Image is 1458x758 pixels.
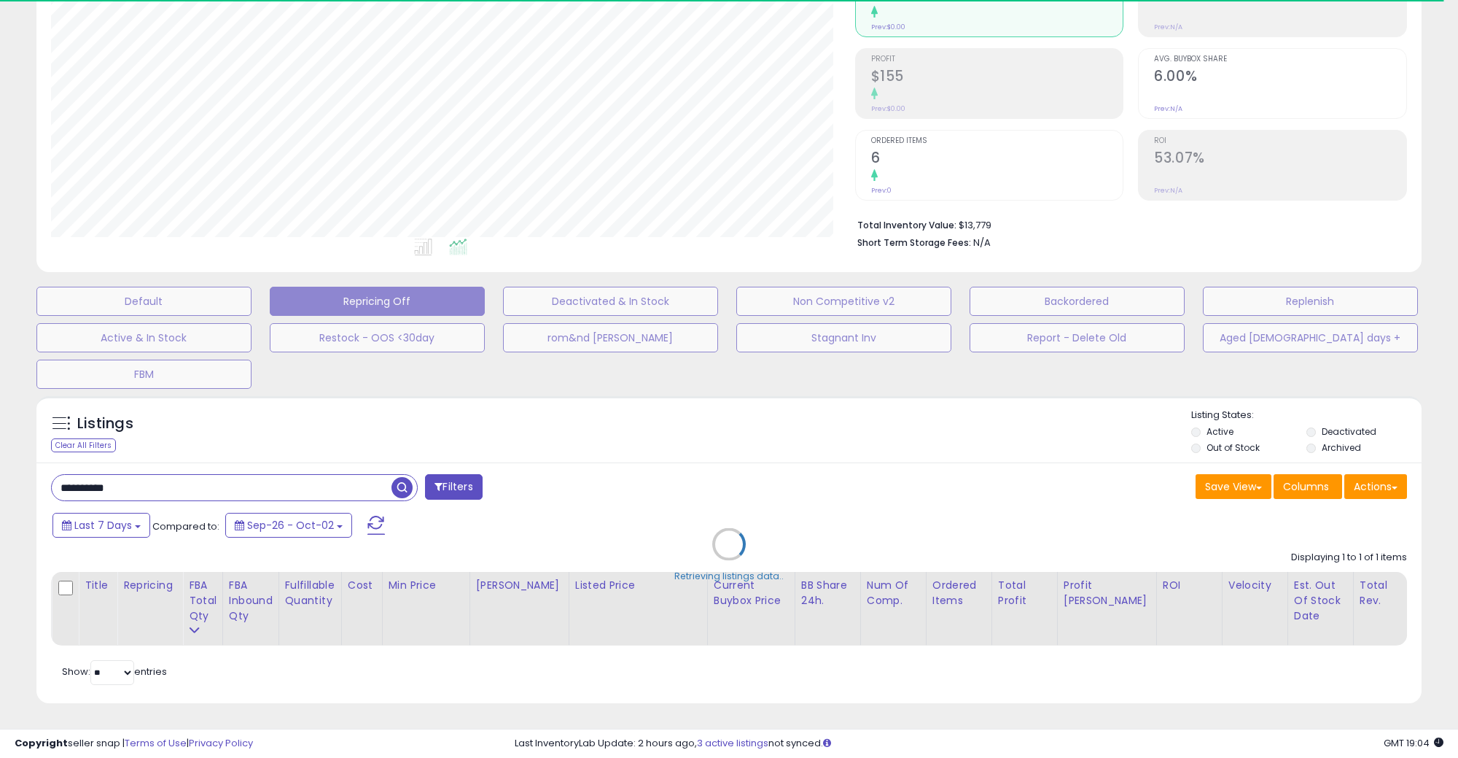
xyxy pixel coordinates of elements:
button: FBM [36,360,252,389]
div: Last InventoryLab Update: 2 hours ago, not synced. [515,737,1443,751]
button: Deactivated & In Stock [503,287,718,316]
div: Retrieving listings data.. [674,570,784,583]
a: 3 active listings [697,736,768,750]
span: Avg. Buybox Share [1154,55,1406,63]
span: Profit [871,55,1123,63]
b: Short Term Storage Fees: [857,236,971,249]
small: Prev: $0.00 [871,23,905,31]
h2: $155 [871,68,1123,88]
button: Replenish [1203,287,1418,316]
small: Prev: N/A [1154,186,1182,195]
button: Report - Delete Old [970,323,1185,352]
span: N/A [973,236,991,250]
span: 2025-10-11 19:04 GMT [1384,736,1443,750]
a: Terms of Use [125,736,187,750]
strong: Copyright [15,736,68,750]
h2: 53.07% [1154,150,1406,169]
button: Default [36,287,252,316]
h2: 6.00% [1154,68,1406,88]
span: ROI [1154,137,1406,145]
small: Prev: N/A [1154,104,1182,113]
small: Prev: 0 [871,186,892,195]
button: Stagnant Inv [736,323,951,352]
small: Prev: $0.00 [871,104,905,113]
small: Prev: N/A [1154,23,1182,31]
button: Active & In Stock [36,323,252,352]
h2: 6 [871,150,1123,169]
div: seller snap | | [15,737,253,751]
b: Total Inventory Value: [857,219,956,231]
span: Ordered Items [871,137,1123,145]
button: Backordered [970,287,1185,316]
a: Privacy Policy [189,736,253,750]
button: Repricing Off [270,287,485,316]
button: Non Competitive v2 [736,287,951,316]
button: Aged [DEMOGRAPHIC_DATA] days + [1203,323,1418,352]
button: rom&nd [PERSON_NAME] [503,323,718,352]
button: Restock - OOS <30day [270,323,485,352]
li: $13,779 [857,215,1397,233]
